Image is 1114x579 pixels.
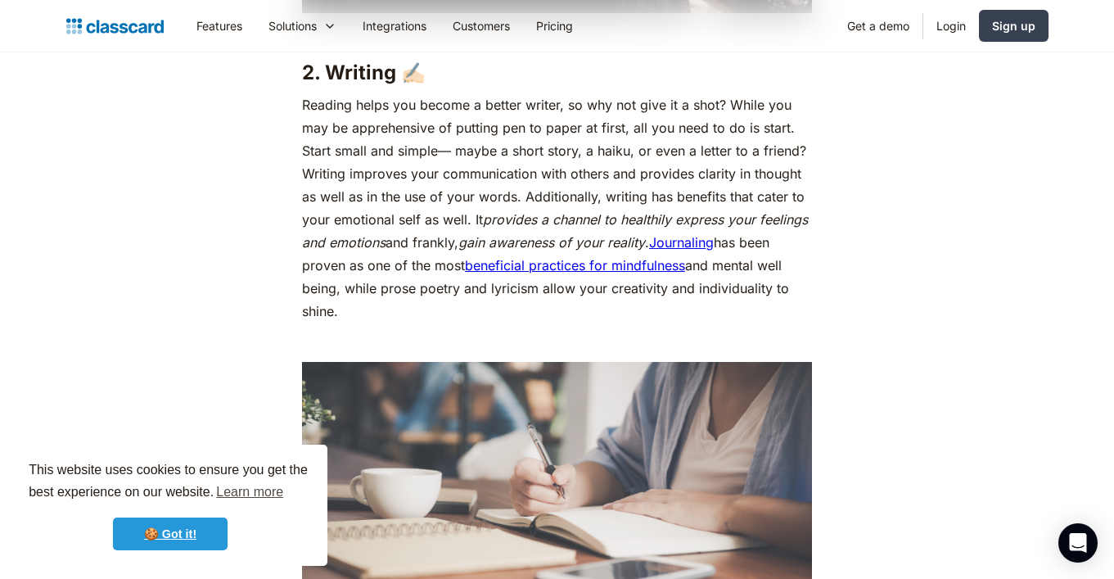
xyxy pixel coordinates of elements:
div: Solutions [255,7,350,44]
a: home [66,15,164,38]
div: Solutions [268,17,317,34]
strong: 2. Writing ✍🏻 [302,61,426,84]
a: dismiss cookie message [113,518,228,550]
div: Open Intercom Messenger [1058,523,1098,563]
span: This website uses cookies to ensure you get the best experience on our website. [29,460,312,504]
a: Features [183,7,255,44]
a: Integrations [350,7,440,44]
a: Sign up [979,10,1049,42]
a: Get a demo [834,7,922,44]
a: Pricing [523,7,586,44]
p: Reading helps you become a better writer, so why not give it a shot? While you may be apprehensiv... [302,93,812,323]
a: beneficial practices for mindfulness [465,257,685,274]
em: gain awareness of your reality [458,234,645,251]
a: learn more about cookies [214,480,286,504]
a: Login [923,7,979,44]
div: cookieconsent [13,445,327,566]
p: ‍ [302,331,812,354]
a: Customers [440,7,523,44]
a: Journaling [649,234,714,251]
div: Sign up [992,17,1035,34]
em: provides a channel to healthily express your feelings and emotions [302,211,808,251]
